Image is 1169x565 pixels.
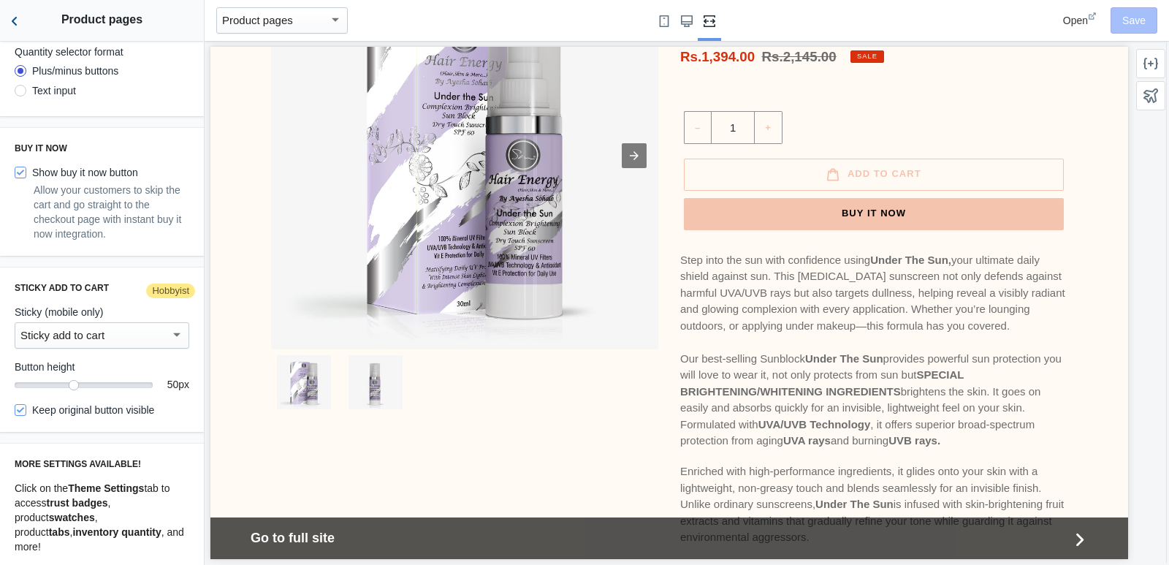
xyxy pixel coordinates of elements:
[34,183,189,241] p: Allow your customers to skip the cart and go straight to the checkout page with instant buy it no...
[138,308,192,363] img: Product image thumbnail 2
[47,497,108,509] strong: trust badges
[470,417,857,499] p: Enriched with high-performance ingredients, it glides onto your skin with a lightweight, non-grea...
[15,403,154,417] label: Keep original button visible
[660,207,741,219] strong: Under The Sun,
[631,162,696,172] span: Buy it now
[145,282,197,300] span: Hobbyist
[637,122,711,133] span: Add to cart
[15,458,189,470] h3: More settings available!
[32,64,118,78] div: Plus/minus buttons
[49,526,70,538] strong: tabs
[605,451,683,463] strong: Under The Sun
[1063,15,1088,26] span: Open
[15,45,189,59] label: Quantity selector format
[595,306,673,318] strong: Under The Sun
[647,7,667,13] span: Sale
[15,481,189,554] p: Click on the tab to access , product , product , , and more!
[411,96,436,121] div: Next item in carousel (2 of 4)
[61,303,126,368] button: Go to slide 1
[15,305,189,319] label: Sticky (mobile only)
[678,387,730,400] strong: UVB rays.
[222,14,293,26] mat-select-trigger: Product pages
[473,64,500,96] button: –
[167,379,179,390] span: 50
[15,282,189,294] h3: Sticky Add to Cart
[32,83,76,98] div: Text input
[548,371,660,384] strong: UVA/UVB Technology
[470,205,857,403] p: Step into the sun with confidence using your ultimate daily shield against sun. This [MEDICAL_DAT...
[72,526,161,538] strong: inventory quantity
[68,482,144,494] strong: Theme Settings
[473,112,853,144] button: Add to cart
[40,482,858,501] span: Go to full site
[66,308,121,363] img: Product image thumbnail 1
[132,303,198,368] button: Go to slide 2
[15,165,138,180] label: Show buy it now button
[544,64,572,96] button: +
[178,379,189,390] span: px
[49,512,95,523] strong: swatches
[473,151,853,183] button: Buy it now
[470,322,753,351] strong: SPECIAL BRIGHTENING/WHITENING INGREDIENTS
[470,2,544,18] span: Rs.1,394.00
[20,329,104,341] mat-select-trigger: Sticky add to cart
[15,360,189,374] label: Button height
[573,387,620,400] strong: UVA rays
[15,143,189,154] h3: Buy it now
